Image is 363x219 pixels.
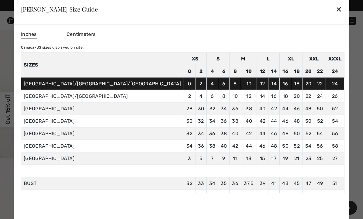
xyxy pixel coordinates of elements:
[232,193,238,198] span: 29
[21,127,184,140] td: [GEOGRAPHIC_DATA]
[326,115,344,127] td: 54
[314,102,326,115] td: 50
[302,115,314,127] td: 50
[218,140,230,152] td: 40
[268,127,280,140] td: 46
[230,77,241,90] td: 8
[184,65,195,77] td: 0
[317,193,323,198] span: 42
[186,193,192,198] span: 25
[302,53,326,65] td: XXL
[332,193,338,198] span: 44
[280,65,291,77] td: 16
[314,140,326,152] td: 56
[282,180,289,186] span: 43
[268,115,280,127] td: 44
[302,127,314,140] td: 52
[207,53,230,65] td: S
[257,115,268,127] td: 42
[302,102,314,115] td: 48
[280,102,291,115] td: 44
[207,152,218,165] td: 7
[241,102,257,115] td: 38
[268,152,280,165] td: 17
[241,127,257,140] td: 42
[207,65,218,77] td: 4
[291,65,302,77] td: 18
[280,90,291,102] td: 18
[184,152,195,165] td: 3
[21,6,98,12] div: [PERSON_NAME] Size Guide
[326,140,344,152] td: 58
[195,115,207,127] td: 32
[294,193,300,198] span: 38
[218,152,230,165] td: 9
[21,102,184,115] td: [GEOGRAPHIC_DATA]
[14,4,26,10] span: Help
[230,115,241,127] td: 38
[280,53,302,65] td: XL
[241,77,257,90] td: 10
[294,180,300,186] span: 45
[241,115,257,127] td: 40
[21,30,37,38] span: Inches
[291,127,302,140] td: 50
[21,44,344,50] div: Canada/US sizes displayed on site.
[268,140,280,152] td: 48
[241,152,257,165] td: 13
[232,180,238,186] span: 36
[271,193,277,198] span: 34
[257,140,268,152] td: 46
[207,127,218,140] td: 36
[302,140,314,152] td: 54
[260,180,266,186] span: 39
[268,90,280,102] td: 16
[21,177,184,190] td: BUST
[21,90,184,102] td: [GEOGRAPHIC_DATA]/[GEOGRAPHIC_DATA]
[184,77,195,90] td: 0
[241,90,257,102] td: 12
[195,90,207,102] td: 4
[198,180,204,186] span: 33
[184,140,195,152] td: 34
[314,65,326,77] td: 22
[326,90,344,102] td: 26
[317,180,323,186] span: 49
[291,152,302,165] td: 21
[280,140,291,152] td: 50
[302,152,314,165] td: 23
[207,77,218,90] td: 4
[268,77,280,90] td: 14
[230,102,241,115] td: 36
[195,127,207,140] td: 34
[207,102,218,115] td: 32
[314,90,326,102] td: 24
[195,152,207,165] td: 5
[21,77,184,90] td: [GEOGRAPHIC_DATA]/[GEOGRAPHIC_DATA]/[GEOGRAPHIC_DATA]
[230,65,241,77] td: 8
[195,65,207,77] td: 2
[257,53,280,65] td: L
[257,127,268,140] td: 44
[291,115,302,127] td: 48
[257,77,268,90] td: 12
[291,90,302,102] td: 20
[241,140,257,152] td: 44
[218,90,230,102] td: 8
[257,152,268,165] td: 15
[314,115,326,127] td: 52
[314,127,326,140] td: 54
[291,102,302,115] td: 46
[21,190,184,202] td: WAIST
[230,90,241,102] td: 10
[21,115,184,127] td: [GEOGRAPHIC_DATA]
[207,140,218,152] td: 38
[230,140,241,152] td: 42
[336,3,342,15] div: ✕
[230,127,241,140] td: 40
[257,102,268,115] td: 40
[195,77,207,90] td: 2
[186,180,192,186] span: 32
[218,65,230,77] td: 6
[244,180,254,186] span: 37.5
